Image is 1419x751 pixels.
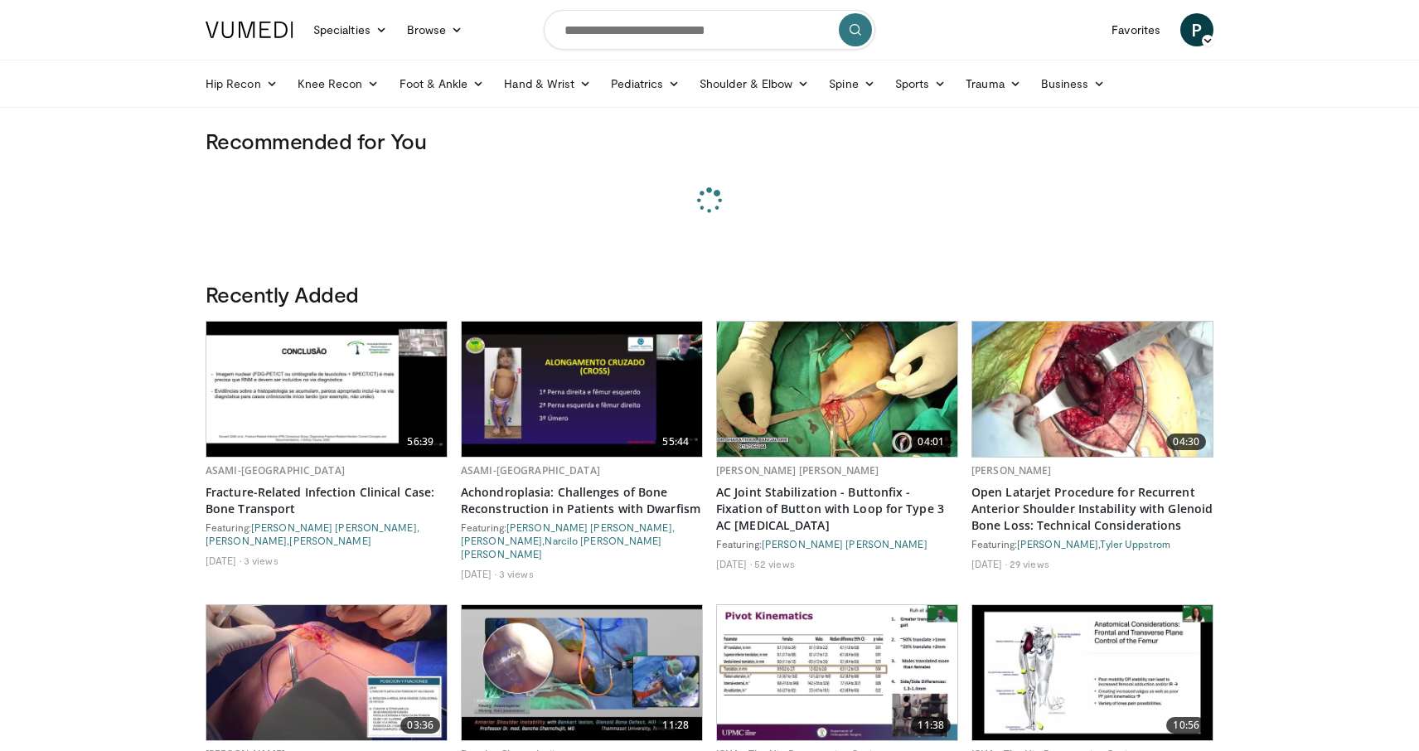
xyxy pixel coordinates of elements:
[717,322,957,457] img: c2f644dc-a967-485d-903d-283ce6bc3929.620x360_q85_upscale.jpg
[206,128,1213,154] h3: Recommended for You
[1102,13,1170,46] a: Favorites
[494,67,601,100] a: Hand & Wrist
[972,322,1213,457] img: 2b2da37e-a9b6-423e-b87e-b89ec568d167.620x360_q85_upscale.jpg
[462,605,702,740] a: 11:28
[303,13,397,46] a: Specialties
[972,605,1213,740] img: 292c1307-4274-4cce-a4ae-b6cd8cf7e8aa.620x360_q85_upscale.jpg
[1166,717,1206,734] span: 10:56
[1017,538,1098,550] a: [PERSON_NAME]
[762,538,927,550] a: [PERSON_NAME] [PERSON_NAME]
[1180,13,1213,46] a: P
[390,67,495,100] a: Foot & Ankle
[206,605,447,740] a: 03:36
[400,434,440,450] span: 56:39
[462,322,702,457] img: 4f2bc282-22c3-41e7-a3f0-d3b33e5d5e41.620x360_q85_upscale.jpg
[1010,557,1049,570] li: 29 views
[971,484,1213,534] a: Open Latarjet Procedure for Recurrent Anterior Shoulder Instability with Glenoid Bone Loss: Techn...
[717,322,957,457] a: 04:01
[911,717,951,734] span: 11:38
[956,67,1031,100] a: Trauma
[400,717,440,734] span: 03:36
[461,567,496,580] li: [DATE]
[288,67,390,100] a: Knee Recon
[461,521,703,560] div: Featuring: , ,
[206,322,447,457] a: 56:39
[499,567,534,580] li: 3 views
[601,67,690,100] a: Pediatrics
[206,535,287,546] a: [PERSON_NAME]
[656,717,695,734] span: 11:28
[717,605,957,740] img: 6da35c9a-c555-4f75-a3af-495e0ca8239f.620x360_q85_upscale.jpg
[971,537,1213,550] div: Featuring: ,
[656,434,695,450] span: 55:44
[754,557,795,570] li: 52 views
[206,554,241,567] li: [DATE]
[461,535,662,560] a: Narcilo [PERSON_NAME] [PERSON_NAME]
[819,67,884,100] a: Spine
[716,537,958,550] div: Featuring:
[506,521,672,533] a: [PERSON_NAME] [PERSON_NAME]
[206,521,448,547] div: Featuring: , ,
[717,605,957,740] a: 11:38
[462,605,702,740] img: 12bfd8a1-61c9-4857-9f26-c8a25e8997c8.620x360_q85_upscale.jpg
[971,463,1052,477] a: [PERSON_NAME]
[461,463,600,477] a: ASAMI-[GEOGRAPHIC_DATA]
[289,535,370,546] a: [PERSON_NAME]
[716,557,752,570] li: [DATE]
[972,605,1213,740] a: 10:56
[206,281,1213,308] h3: Recently Added
[462,322,702,457] a: 55:44
[1031,67,1116,100] a: Business
[251,521,417,533] a: [PERSON_NAME] [PERSON_NAME]
[244,554,278,567] li: 3 views
[206,484,448,517] a: Fracture-Related Infection Clinical Case: Bone Transport
[206,463,345,477] a: ASAMI-[GEOGRAPHIC_DATA]
[397,13,473,46] a: Browse
[716,484,958,534] a: AC Joint Stabilization - Buttonfix - Fixation of Button with Loop for Type 3 AC [MEDICAL_DATA]
[972,322,1213,457] a: 04:30
[971,557,1007,570] li: [DATE]
[196,67,288,100] a: Hip Recon
[206,605,447,740] img: 48f6f21f-43ea-44b1-a4e1-5668875d038e.620x360_q85_upscale.jpg
[461,535,542,546] a: [PERSON_NAME]
[544,10,875,50] input: Search topics, interventions
[206,322,447,457] img: 7827b68c-edda-4073-a757-b2e2fb0a5246.620x360_q85_upscale.jpg
[461,484,703,517] a: Achondroplasia: Challenges of Bone Reconstruction in Patients with Dwarfism
[206,22,293,38] img: VuMedi Logo
[716,463,879,477] a: [PERSON_NAME] [PERSON_NAME]
[911,434,951,450] span: 04:01
[885,67,956,100] a: Sports
[1100,538,1170,550] a: Tyler Uppstrom
[690,67,819,100] a: Shoulder & Elbow
[1166,434,1206,450] span: 04:30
